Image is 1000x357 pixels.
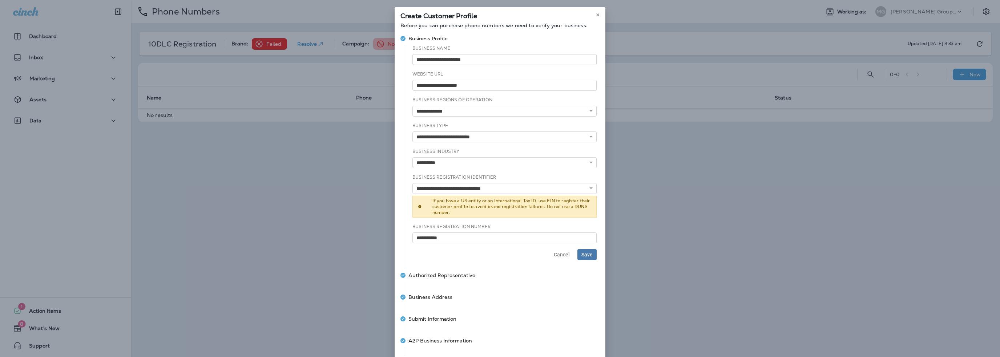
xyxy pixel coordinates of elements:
[581,252,593,257] span: Save
[412,224,491,230] label: Business Registration Number
[577,249,597,260] button: Save
[398,288,602,307] button: Business Address
[554,252,570,257] span: Cancel
[412,45,450,51] label: Business Name
[408,315,456,322] span: Submit Information
[408,293,452,301] span: Business Address
[412,97,492,103] label: Business Regions of Operation
[432,198,591,215] div: If you have a US entity or an International Tax ID, use EIN to register their customer profile to...
[398,266,602,285] button: Authorized Representative
[395,7,605,23] div: Create Customer Profile
[412,149,459,154] label: Business Industry
[408,272,475,279] span: Authorized Representative
[412,123,448,129] label: Business Type
[408,337,472,344] span: A2P Business Information
[398,331,602,350] button: A2P Business Information
[412,174,496,180] label: Business Registration Identifier
[400,23,600,28] p: Before you can purchase phone numbers we need to verify your business.
[550,249,574,260] button: Cancel
[398,29,602,48] button: Business Profile
[408,35,448,42] span: Business Profile
[398,309,602,328] button: Submit Information
[412,71,443,77] label: Website URL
